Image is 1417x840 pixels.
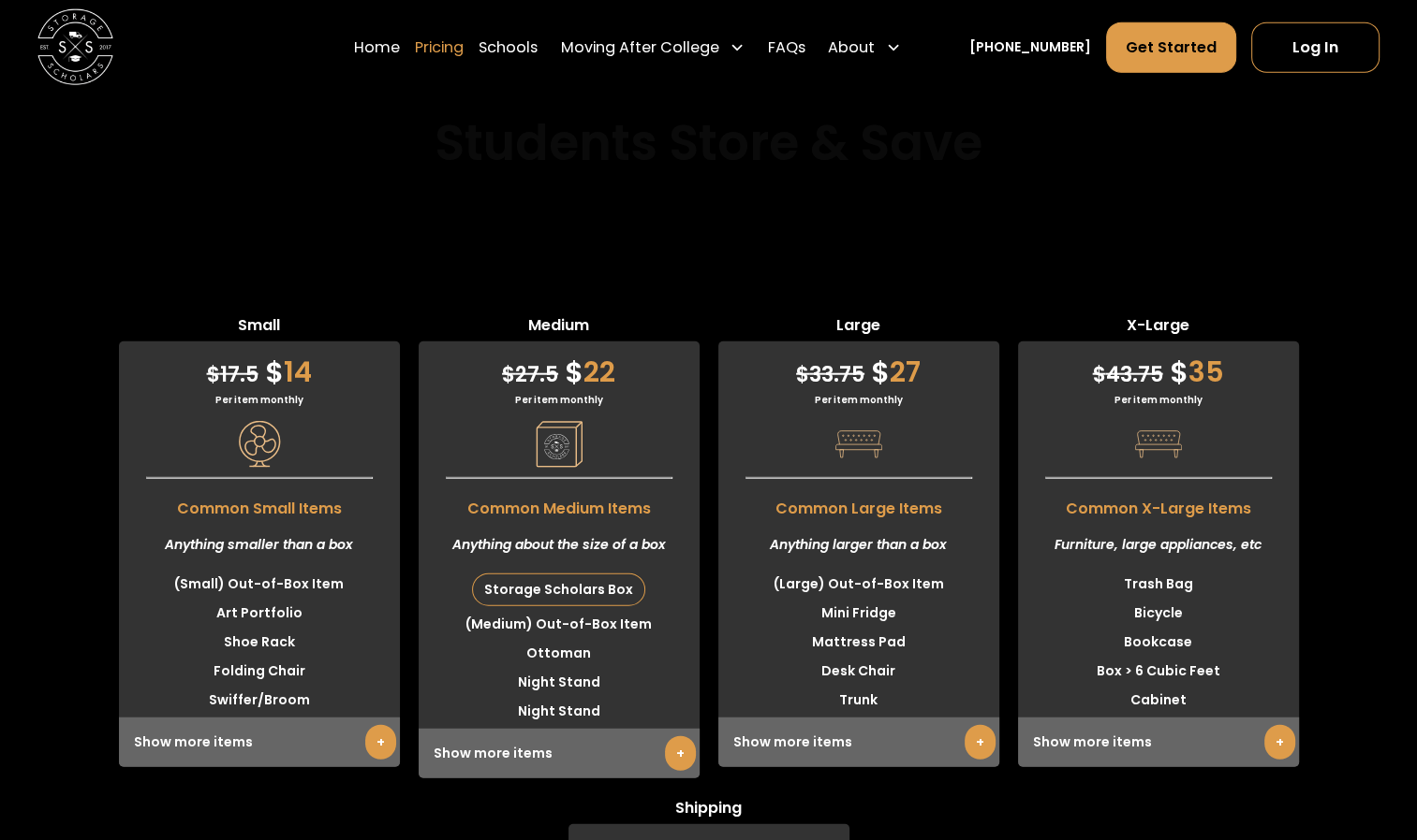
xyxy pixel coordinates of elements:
li: Bookcase [1018,628,1299,657]
div: Anything larger than a box [718,520,999,570]
span: Medium [419,314,700,341]
li: (Large) Out-of-Box Item [718,570,999,599]
span: $ [796,360,809,389]
div: Per item monthly [419,393,700,407]
span: Common Medium Items [419,488,700,520]
li: Shoe Rack [119,628,400,657]
div: Per item monthly [1018,393,1299,407]
div: Per item monthly [718,393,999,407]
span: 33.75 [796,360,864,389]
div: Show more items [419,729,700,778]
img: Pricing Category Icon [236,421,283,468]
div: Show more items [718,717,999,767]
span: Common Small Items [119,488,400,520]
span: Small [119,314,400,341]
span: Large [718,314,999,341]
div: About [820,21,908,73]
a: + [365,725,396,760]
a: Pricing [415,21,464,73]
span: 17.5 [207,360,258,389]
span: Common Large Items [718,488,999,520]
li: Box > 6 Cubic Feet [1018,657,1299,686]
li: Swiffer/Broom [119,686,400,715]
div: 22 [419,341,700,393]
a: + [965,725,996,760]
div: Furniture, large appliances, etc [1018,520,1299,570]
li: Art Portfolio [119,599,400,628]
li: Mattress Pad [718,628,999,657]
a: Log In [1251,22,1380,72]
div: About [828,36,875,58]
li: Night Stand [419,697,700,726]
a: Get Started [1106,22,1236,72]
img: Storage Scholars main logo [37,9,113,85]
li: Folding Chair [119,657,400,686]
span: Shipping [568,797,849,824]
span: 27.5 [502,360,558,389]
div: 14 [119,341,400,393]
li: (Medium) Out-of-Box Item [419,610,700,639]
li: Trash Bag [1018,570,1299,599]
span: Common X-Large Items [1018,488,1299,520]
li: Cabinet [1018,686,1299,715]
li: (Small) Out-of-Box Item [119,570,400,599]
a: Schools [479,21,538,73]
div: Per item monthly [119,393,400,407]
div: Show more items [1018,717,1299,767]
img: Pricing Category Icon [1135,421,1182,468]
div: Moving After College [560,36,718,58]
span: $ [207,360,220,389]
a: FAQs [768,21,805,73]
span: 43.75 [1093,360,1163,389]
div: 27 [718,341,999,393]
a: + [665,736,696,771]
li: Trunk [718,686,999,715]
li: Bicycle [1018,599,1299,628]
a: + [1264,725,1295,760]
a: Home [354,21,400,73]
div: Show more items [119,717,400,767]
span: $ [871,352,890,392]
span: $ [265,352,284,392]
img: Pricing Category Icon [536,421,583,468]
div: Moving After College [553,21,752,73]
li: Mini Fridge [718,599,999,628]
a: [PHONE_NUMBER] [968,37,1090,57]
div: Anything about the size of a box [419,520,700,570]
li: Ottoman [419,639,700,668]
h2: Students Store & Save [435,115,982,174]
li: Desk Chair [718,657,999,686]
span: $ [502,360,515,389]
div: 35 [1018,341,1299,393]
span: $ [565,352,583,392]
span: $ [1170,352,1188,392]
div: Storage Scholars Box [473,574,644,605]
img: Pricing Category Icon [835,421,882,468]
span: X-Large [1018,314,1299,341]
span: $ [1093,360,1106,389]
li: Night Stand [419,668,700,697]
div: Anything smaller than a box [119,520,400,570]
